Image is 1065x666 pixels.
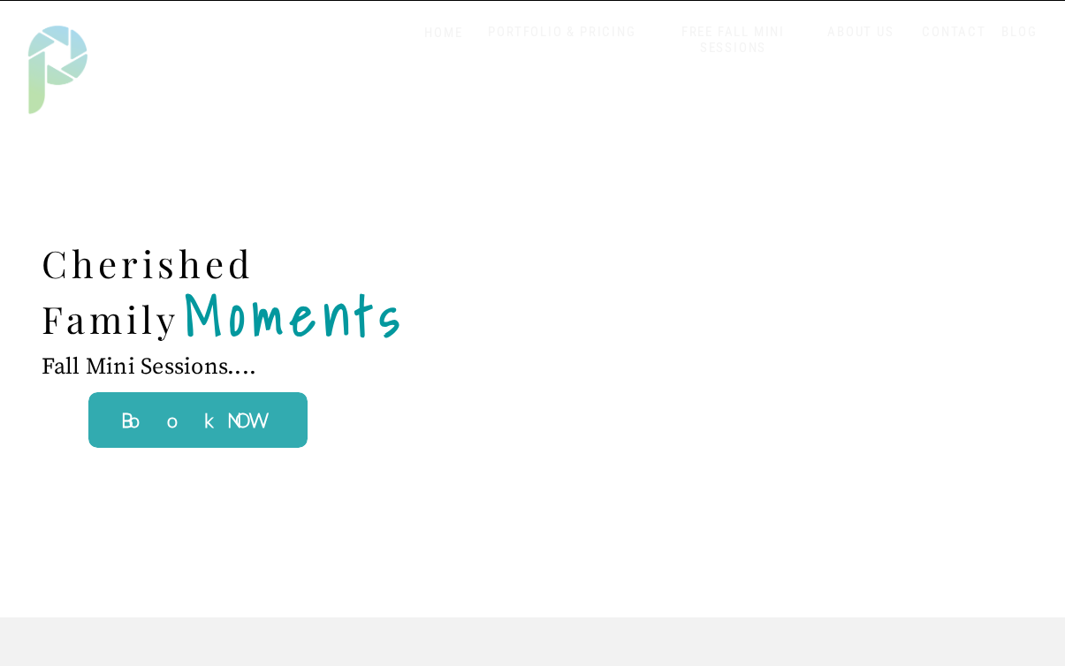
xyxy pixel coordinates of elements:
a: FREE FALL MINI SESSIONS [660,24,807,57]
p: Fall Mini Sessions.... [42,353,369,430]
a: BLOG [998,24,1042,41]
a: CONTACT [918,24,991,41]
a: PORTFOLIO & PRICING [482,24,643,41]
a: HOME [407,25,482,42]
h2: Cherished Family [42,236,307,346]
b: Moments [185,272,407,359]
a: Book NOW [14,403,381,437]
a: ABOUT US [824,24,899,41]
b: Book NOW [121,408,273,432]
